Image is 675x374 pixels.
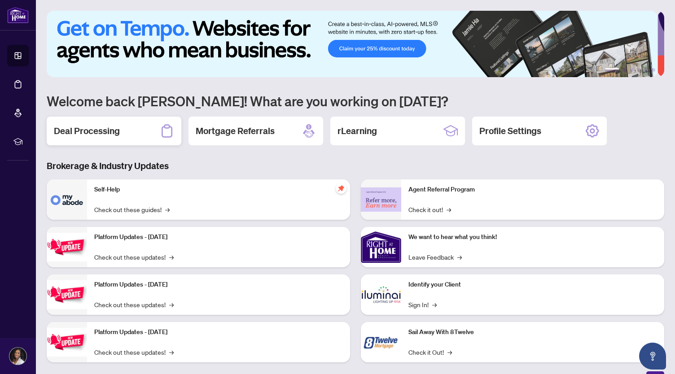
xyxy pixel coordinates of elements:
[630,68,634,72] button: 3
[605,68,619,72] button: 1
[94,185,343,195] p: Self-Help
[408,185,657,195] p: Agent Referral Program
[94,204,170,214] a: Check out these guides!→
[652,68,655,72] button: 6
[165,204,170,214] span: →
[623,68,627,72] button: 2
[361,274,401,315] img: Identify your Client
[9,348,26,365] img: Profile Icon
[361,322,401,362] img: Sail Away With 8Twelve
[169,300,174,309] span: →
[337,125,377,137] h2: rLearning
[457,252,462,262] span: →
[47,328,87,356] img: Platform Updates - June 23, 2025
[479,125,541,137] h2: Profile Settings
[447,347,452,357] span: →
[94,347,174,357] a: Check out these updates!→
[637,68,641,72] button: 4
[361,227,401,267] img: We want to hear what you think!
[639,343,666,370] button: Open asap
[94,280,343,290] p: Platform Updates - [DATE]
[169,252,174,262] span: →
[169,347,174,357] span: →
[408,347,452,357] a: Check it Out!→
[408,204,451,214] a: Check it out!→
[94,232,343,242] p: Platform Updates - [DATE]
[47,233,87,261] img: Platform Updates - July 21, 2025
[94,300,174,309] a: Check out these updates!→
[361,187,401,212] img: Agent Referral Program
[94,252,174,262] a: Check out these updates!→
[408,252,462,262] a: Leave Feedback→
[408,300,437,309] a: Sign In!→
[54,125,120,137] h2: Deal Processing
[47,92,664,109] h1: Welcome back [PERSON_NAME]! What are you working on [DATE]?
[447,204,451,214] span: →
[47,11,657,77] img: Slide 0
[47,280,87,309] img: Platform Updates - July 8, 2025
[47,160,664,172] h3: Brokerage & Industry Updates
[196,125,275,137] h2: Mortgage Referrals
[47,179,87,220] img: Self-Help
[94,327,343,337] p: Platform Updates - [DATE]
[408,232,657,242] p: We want to hear what you think!
[432,300,437,309] span: →
[644,68,648,72] button: 5
[336,183,346,194] span: pushpin
[408,280,657,290] p: Identify your Client
[7,7,29,23] img: logo
[408,327,657,337] p: Sail Away With 8Twelve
